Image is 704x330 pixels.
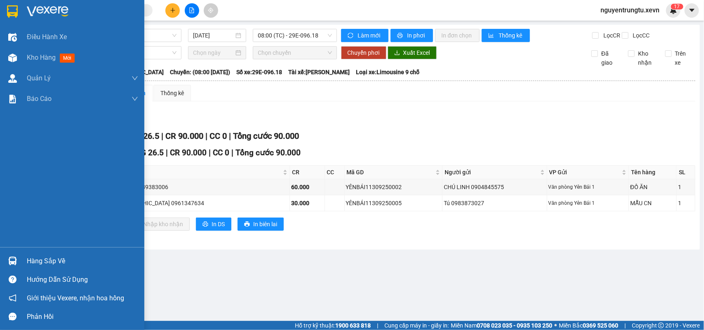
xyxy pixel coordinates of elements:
[27,274,138,286] div: Hướng dẫn sử dụng
[132,75,138,82] span: down
[170,148,207,157] span: CR 90.000
[295,321,371,330] span: Hỗ trợ kỹ thuật:
[451,321,552,330] span: Miền Nam
[377,321,378,330] span: |
[236,68,282,77] span: Số xe: 29E-096.18
[630,31,651,40] span: Lọc CC
[161,131,163,141] span: |
[288,68,350,77] span: Tài xế: [PERSON_NAME]
[258,47,332,59] span: Chọn chuyến
[27,255,138,267] div: Hàng sắp về
[678,183,694,192] div: 1
[445,168,539,177] span: Người gửi
[170,68,230,77] span: Chuyến: (08:00 [DATE])
[444,199,546,208] div: Tú 0983873027
[629,166,677,179] th: Tên hàng
[547,179,629,195] td: Văn phòng Yên Bái 1
[60,54,75,63] span: mới
[347,168,434,177] span: Mã GD
[549,199,627,207] div: Văn phòng Yên Bái 1
[9,294,16,302] span: notification
[391,29,433,42] button: printerIn phơi
[358,31,382,40] span: Làm mới
[672,49,696,67] span: Trên xe
[9,313,16,321] span: message
[9,276,16,283] span: question-circle
[189,7,195,13] span: file-add
[630,199,675,208] div: MẪU CN
[345,195,443,211] td: YÊNBÁI11309250005
[238,218,284,231] button: printerIn biên lai
[166,148,168,157] span: |
[678,199,694,208] div: 1
[482,29,530,42] button: bar-chartThống kê
[356,68,419,77] span: Loại xe: Limousine 9 chỗ
[202,221,208,228] span: printer
[554,324,557,327] span: ⚪️
[549,168,620,177] span: VP Gửi
[341,46,386,59] button: Chuyển phơi
[688,7,696,14] span: caret-down
[594,5,666,15] span: nguyentrungtu.xevn
[124,148,164,157] span: Số KG 26.5
[8,54,17,62] img: warehouse-icon
[165,3,180,18] button: plus
[165,131,203,141] span: CR 90.000
[397,33,404,39] span: printer
[488,33,495,39] span: bar-chart
[583,322,618,329] strong: 0369 525 060
[193,31,234,40] input: 13/09/2025
[345,179,443,195] td: YÊNBÁI11309250002
[291,183,323,192] div: 60.000
[388,46,437,59] button: downloadXuất Excel
[27,73,51,83] span: Quản Lý
[27,32,67,42] span: Điều hành xe
[196,218,231,231] button: printerIn DS
[549,183,627,191] div: Văn phòng Yên Bái 1
[348,33,355,39] span: sync
[132,96,138,102] span: down
[8,33,17,42] img: warehouse-icon
[335,322,371,329] strong: 1900 633 818
[346,199,441,208] div: YÊNBÁI11309250005
[394,50,400,56] span: download
[384,321,449,330] span: Cung cấp máy in - giấy in:
[291,199,323,208] div: 30.000
[600,31,622,40] span: Lọc CR
[499,31,523,40] span: Thống kê
[8,95,17,103] img: solution-icon
[27,293,124,303] span: Giới thiệu Vexere, nhận hoa hồng
[27,54,56,61] span: Kho hàng
[205,131,207,141] span: |
[27,311,138,323] div: Phản hồi
[630,183,675,192] div: ĐỒ ĂN
[559,321,618,330] span: Miền Bắc
[8,257,17,265] img: warehouse-icon
[407,31,426,40] span: In phơi
[677,166,695,179] th: SL
[8,74,17,83] img: warehouse-icon
[208,7,214,13] span: aim
[80,168,281,177] span: Người nhận
[7,5,18,18] img: logo-vxr
[193,48,234,57] input: Chọn ngày
[212,220,225,229] span: In DS
[598,49,622,67] span: Đã giao
[127,218,190,231] button: downloadNhập kho nhận
[547,195,629,211] td: Văn phòng Yên Bái 1
[213,148,229,157] span: CC 0
[435,29,480,42] button: In đơn chọn
[244,221,250,228] span: printer
[444,183,546,192] div: CHÚ LINH 0904845575
[235,148,301,157] span: Tổng cước 90.000
[79,183,288,192] div: [PERSON_NAME] CHI 0889383006
[658,323,664,328] span: copyright
[27,94,52,104] span: Báo cáo
[204,3,218,18] button: aim
[671,4,683,9] sup: 17
[624,321,626,330] span: |
[210,131,227,141] span: CC 0
[160,89,184,98] div: Thống kê
[403,48,430,57] span: Xuất Excel
[674,4,677,9] span: 1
